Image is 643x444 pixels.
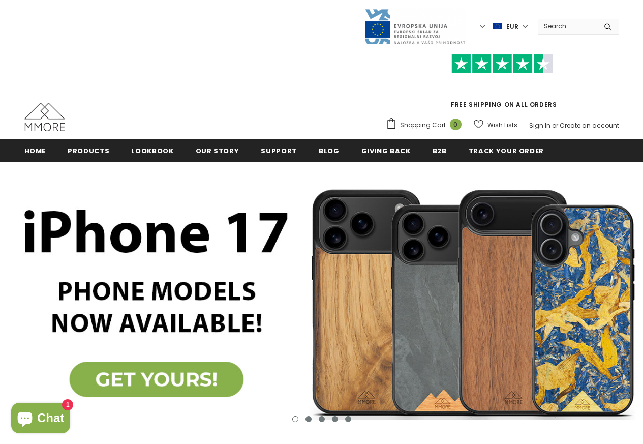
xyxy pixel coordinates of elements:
span: Shopping Cart [400,120,446,130]
inbox-online-store-chat: Shopify online store chat [8,403,73,436]
a: Home [24,139,46,162]
img: MMORE Cases [24,103,65,131]
span: B2B [433,146,447,156]
a: Shopping Cart 0 [386,117,467,133]
a: support [261,139,297,162]
span: Blog [319,146,340,156]
img: Javni Razpis [364,8,466,45]
span: Home [24,146,46,156]
a: Sign In [529,121,550,130]
button: 1 [292,416,298,422]
span: Track your order [469,146,544,156]
a: Track your order [469,139,544,162]
span: or [552,121,558,130]
a: B2B [433,139,447,162]
iframe: Customer reviews powered by Trustpilot [386,73,619,100]
button: 5 [345,416,351,422]
span: support [261,146,297,156]
a: Javni Razpis [364,22,466,31]
span: Products [68,146,109,156]
a: Lookbook [131,139,173,162]
span: Lookbook [131,146,173,156]
a: Our Story [196,139,239,162]
button: 2 [305,416,312,422]
span: Wish Lists [487,120,517,130]
a: Create an account [560,121,619,130]
img: Trust Pilot Stars [451,54,553,74]
a: Giving back [361,139,411,162]
a: Blog [319,139,340,162]
span: 0 [450,119,462,130]
span: Our Story [196,146,239,156]
span: Giving back [361,146,411,156]
a: Wish Lists [474,116,517,134]
span: EUR [506,22,518,32]
a: Products [68,139,109,162]
button: 3 [319,416,325,422]
input: Search Site [538,19,596,34]
button: 4 [332,416,338,422]
span: FREE SHIPPING ON ALL ORDERS [386,58,619,109]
